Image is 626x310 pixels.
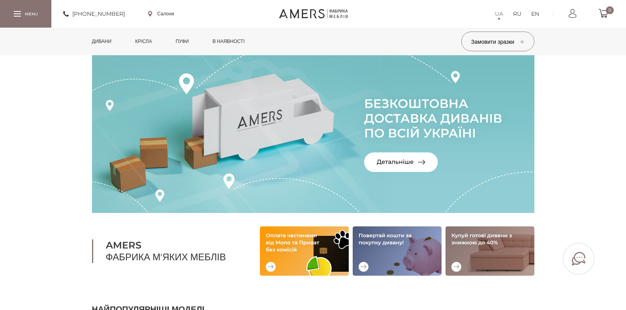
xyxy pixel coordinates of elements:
[92,239,240,263] h1: Фабрика м'яких меблів
[148,10,174,17] a: Салони
[106,239,240,251] b: AMERS
[446,226,534,276] img: Купуй готові дивани зі знижкою до 40%
[531,9,539,19] a: EN
[207,28,250,55] a: в наявності
[495,9,503,19] a: UA
[63,9,125,19] a: [PHONE_NUMBER]
[606,6,614,14] span: 0
[513,9,521,19] a: RU
[461,32,534,51] button: Замовити зразки
[86,28,118,55] a: Дивани
[471,38,524,45] span: Замовити зразки
[353,226,442,276] img: Повертай кошти за покупку дивану
[260,226,349,276] img: Оплата частинами від Mono та Приват без комісій
[129,28,158,55] a: Крісла
[170,28,195,55] a: Пуфи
